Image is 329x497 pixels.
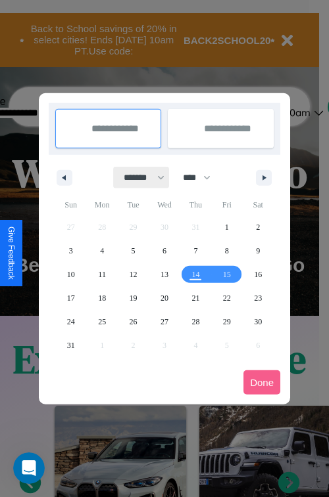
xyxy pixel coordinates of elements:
[149,239,180,263] button: 6
[243,194,274,215] span: Sat
[211,215,242,239] button: 1
[55,286,86,310] button: 17
[180,239,211,263] button: 7
[86,194,117,215] span: Mon
[211,194,242,215] span: Fri
[256,215,260,239] span: 2
[180,310,211,334] button: 28
[243,310,274,334] button: 30
[69,239,73,263] span: 3
[163,239,166,263] span: 6
[225,239,229,263] span: 8
[191,286,199,310] span: 21
[149,194,180,215] span: Wed
[225,215,229,239] span: 1
[67,263,75,286] span: 10
[55,194,86,215] span: Sun
[132,239,136,263] span: 5
[243,239,274,263] button: 9
[130,286,138,310] span: 19
[223,286,231,310] span: 22
[55,239,86,263] button: 3
[243,370,280,395] button: Done
[118,263,149,286] button: 12
[191,263,199,286] span: 14
[13,452,45,484] iframe: Intercom live chat
[86,239,117,263] button: 4
[118,310,149,334] button: 26
[86,286,117,310] button: 18
[223,263,231,286] span: 15
[98,286,106,310] span: 18
[100,239,104,263] span: 4
[243,286,274,310] button: 23
[243,263,274,286] button: 16
[211,239,242,263] button: 8
[211,263,242,286] button: 15
[161,263,168,286] span: 13
[118,286,149,310] button: 19
[86,263,117,286] button: 11
[55,334,86,357] button: 31
[180,263,211,286] button: 14
[256,239,260,263] span: 9
[86,310,117,334] button: 25
[149,310,180,334] button: 27
[193,239,197,263] span: 7
[149,286,180,310] button: 20
[254,310,262,334] span: 30
[55,310,86,334] button: 24
[67,334,75,357] span: 31
[254,263,262,286] span: 16
[7,227,16,280] div: Give Feedback
[118,239,149,263] button: 5
[161,286,168,310] span: 20
[223,310,231,334] span: 29
[130,263,138,286] span: 12
[191,310,199,334] span: 28
[67,286,75,310] span: 17
[149,263,180,286] button: 13
[211,310,242,334] button: 29
[55,263,86,286] button: 10
[67,310,75,334] span: 24
[243,215,274,239] button: 2
[98,263,106,286] span: 11
[161,310,168,334] span: 27
[98,310,106,334] span: 25
[254,286,262,310] span: 23
[211,286,242,310] button: 22
[180,194,211,215] span: Thu
[118,194,149,215] span: Tue
[180,286,211,310] button: 21
[130,310,138,334] span: 26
